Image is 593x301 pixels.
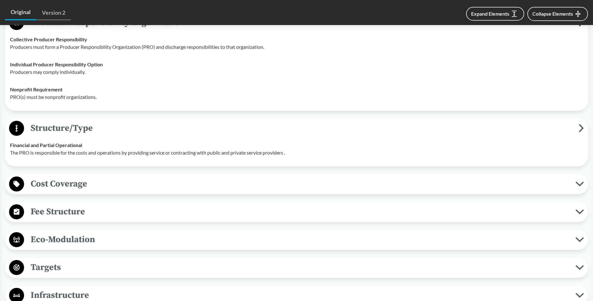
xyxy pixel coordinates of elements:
[10,142,82,148] strong: Financial and Partial Operational
[5,5,36,20] a: Original
[527,7,588,21] button: Collapse Elements
[24,232,575,247] span: Eco-Modulation
[10,93,583,101] p: PRO(s) must be nonprofit organizations.
[10,86,63,92] strong: Nonprofit Requirement
[10,43,583,51] p: Producers must form a Producer Responsibility Organization (PRO) and discharge responsibilities t...
[7,232,586,248] button: Eco-Modulation
[36,6,71,20] a: Version 2
[7,176,586,192] button: Cost Coverage
[10,68,583,76] p: Producers may comply individually.
[466,7,524,21] button: Expand Elements
[24,205,575,219] span: Fee Structure
[7,120,586,136] button: Structure/Type
[24,121,579,135] span: Structure/Type
[7,260,586,276] button: Targets
[24,260,575,274] span: Targets
[10,36,87,42] strong: Collective Producer Responsibility
[10,61,103,67] strong: Individual Producer Responsibility Option
[24,177,575,191] span: Cost Coverage
[10,149,583,156] p: The PRO is responsible for the costs and operations by providing service or contracting with publ...
[7,204,586,220] button: Fee Structure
